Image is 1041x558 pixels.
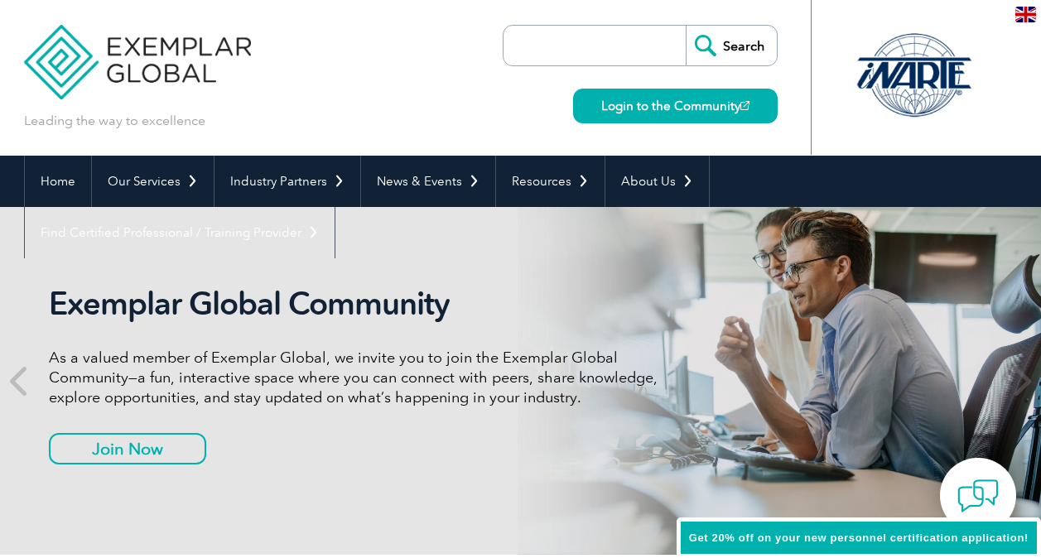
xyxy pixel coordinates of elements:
a: Login to the Community [573,89,778,123]
a: Join Now [49,433,206,464]
p: As a valued member of Exemplar Global, we invite you to join the Exemplar Global Community—a fun,... [49,348,670,407]
h2: Exemplar Global Community [49,285,670,323]
a: Resources [496,156,605,207]
img: contact-chat.png [957,475,999,517]
input: Search [686,26,777,65]
a: Home [25,156,91,207]
img: open_square.png [740,101,749,110]
span: Get 20% off on your new personnel certification application! [689,532,1029,544]
a: Find Certified Professional / Training Provider [25,207,335,258]
img: en [1015,7,1036,22]
a: About Us [605,156,709,207]
a: News & Events [361,156,495,207]
a: Our Services [92,156,214,207]
a: Industry Partners [214,156,360,207]
p: Leading the way to excellence [24,112,205,130]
